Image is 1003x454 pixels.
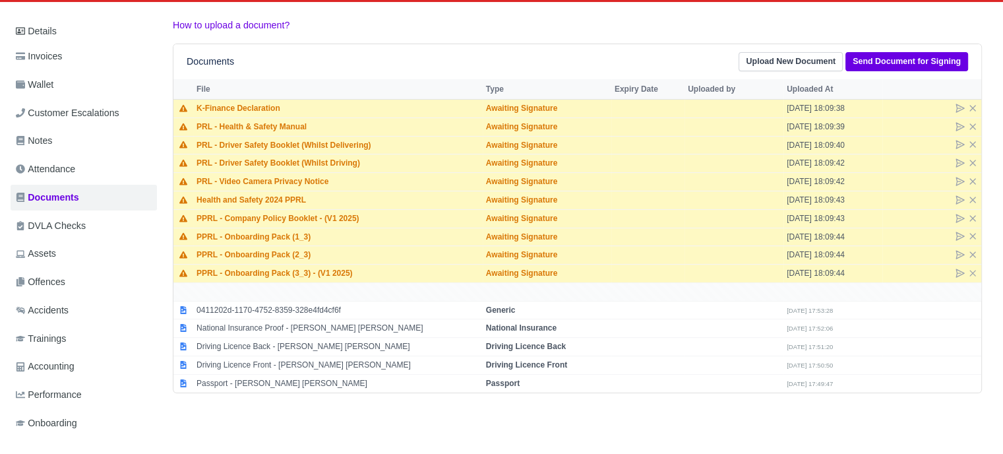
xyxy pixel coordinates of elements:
[483,154,611,173] td: Awaiting Signature
[193,356,483,375] td: Driving Licence Front - [PERSON_NAME] [PERSON_NAME]
[193,228,483,246] td: PPRL - Onboarding Pack (1_3)
[783,246,882,265] td: [DATE] 18:09:44
[16,190,79,205] span: Documents
[684,79,783,99] th: Uploaded by
[16,303,69,318] span: Accidents
[11,241,157,267] a: Assets
[16,246,56,261] span: Assets
[16,133,52,148] span: Notes
[173,20,289,30] a: How to upload a document?
[783,99,882,117] td: [DATE] 18:09:38
[16,416,77,431] span: Onboarding
[783,79,882,99] th: Uploaded At
[783,265,882,283] td: [DATE] 18:09:44
[16,359,75,374] span: Accounting
[611,79,684,99] th: Expiry Date
[11,100,157,126] a: Customer Escalations
[483,99,611,117] td: Awaiting Signature
[486,360,567,370] strong: Driving Licence Front
[483,228,611,246] td: Awaiting Signature
[783,191,882,209] td: [DATE] 18:09:43
[11,156,157,182] a: Attendance
[937,391,1003,454] iframe: Chat Widget
[11,44,157,69] a: Invoices
[193,301,483,319] td: 0411202d-1170-4752-8359-328e4fd4cf6f
[483,79,611,99] th: Type
[787,380,833,387] small: [DATE] 17:49:47
[739,52,843,71] a: Upload New Document
[483,117,611,136] td: Awaiting Signature
[483,209,611,228] td: Awaiting Signature
[193,136,483,154] td: PRL - Driver Safety Booklet (Whilst Delivering)
[11,410,157,436] a: Onboarding
[783,209,882,228] td: [DATE] 18:09:43
[16,331,66,346] span: Trainings
[16,106,119,121] span: Customer Escalations
[11,269,157,295] a: Offences
[787,307,833,314] small: [DATE] 17:53:28
[787,325,833,332] small: [DATE] 17:52:06
[193,265,483,283] td: PPRL - Onboarding Pack (3_3) - (V1 2025)
[486,379,520,388] strong: Passport
[11,382,157,408] a: Performance
[11,298,157,323] a: Accidents
[483,191,611,209] td: Awaiting Signature
[193,338,483,356] td: Driving Licence Back - [PERSON_NAME] [PERSON_NAME]
[787,362,833,369] small: [DATE] 17:50:50
[783,228,882,246] td: [DATE] 18:09:44
[783,136,882,154] td: [DATE] 18:09:40
[16,77,53,92] span: Wallet
[11,185,157,211] a: Documents
[193,246,483,265] td: PPRL - Onboarding Pack (2_3)
[193,209,483,228] td: PPRL - Company Policy Booklet - (V1 2025)
[11,213,157,239] a: DVLA Checks
[193,374,483,392] td: Passport - [PERSON_NAME] [PERSON_NAME]
[783,173,882,191] td: [DATE] 18:09:42
[16,162,75,177] span: Attendance
[16,49,62,64] span: Invoices
[11,354,157,379] a: Accounting
[193,99,483,117] td: K-Finance Declaration
[16,275,65,290] span: Offences
[486,323,557,333] strong: National Insurance
[11,326,157,352] a: Trainings
[187,56,234,67] h6: Documents
[486,306,516,315] strong: Generic
[11,72,157,98] a: Wallet
[486,342,566,351] strong: Driving Licence Back
[783,117,882,136] td: [DATE] 18:09:39
[193,154,483,173] td: PRL - Driver Safety Booklet (Whilst Driving)
[11,19,157,44] a: Details
[483,173,611,191] td: Awaiting Signature
[16,387,82,403] span: Performance
[845,52,968,71] a: Send Document for Signing
[16,218,86,234] span: DVLA Checks
[483,136,611,154] td: Awaiting Signature
[193,173,483,191] td: PRL - Video Camera Privacy Notice
[787,343,833,350] small: [DATE] 17:51:20
[193,117,483,136] td: PRL - Health & Safety Manual
[483,265,611,283] td: Awaiting Signature
[193,191,483,209] td: Health and Safety 2024 PPRL
[783,154,882,173] td: [DATE] 18:09:42
[11,128,157,154] a: Notes
[193,319,483,338] td: National Insurance Proof - [PERSON_NAME] [PERSON_NAME]
[193,79,483,99] th: File
[483,246,611,265] td: Awaiting Signature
